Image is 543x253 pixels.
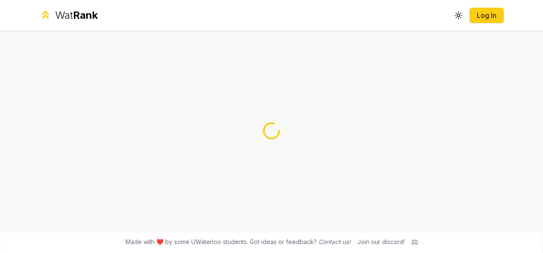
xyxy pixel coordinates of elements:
[73,9,98,21] span: Rank
[55,9,98,22] div: Wat
[126,238,350,246] span: Made with ❤️ by some UWaterloo students. Got ideas or feedback?
[470,8,504,23] button: Log In
[318,238,350,245] a: Contact us!
[357,238,405,246] div: Join our discord!
[476,10,497,20] a: Log In
[39,9,98,22] a: WatRank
